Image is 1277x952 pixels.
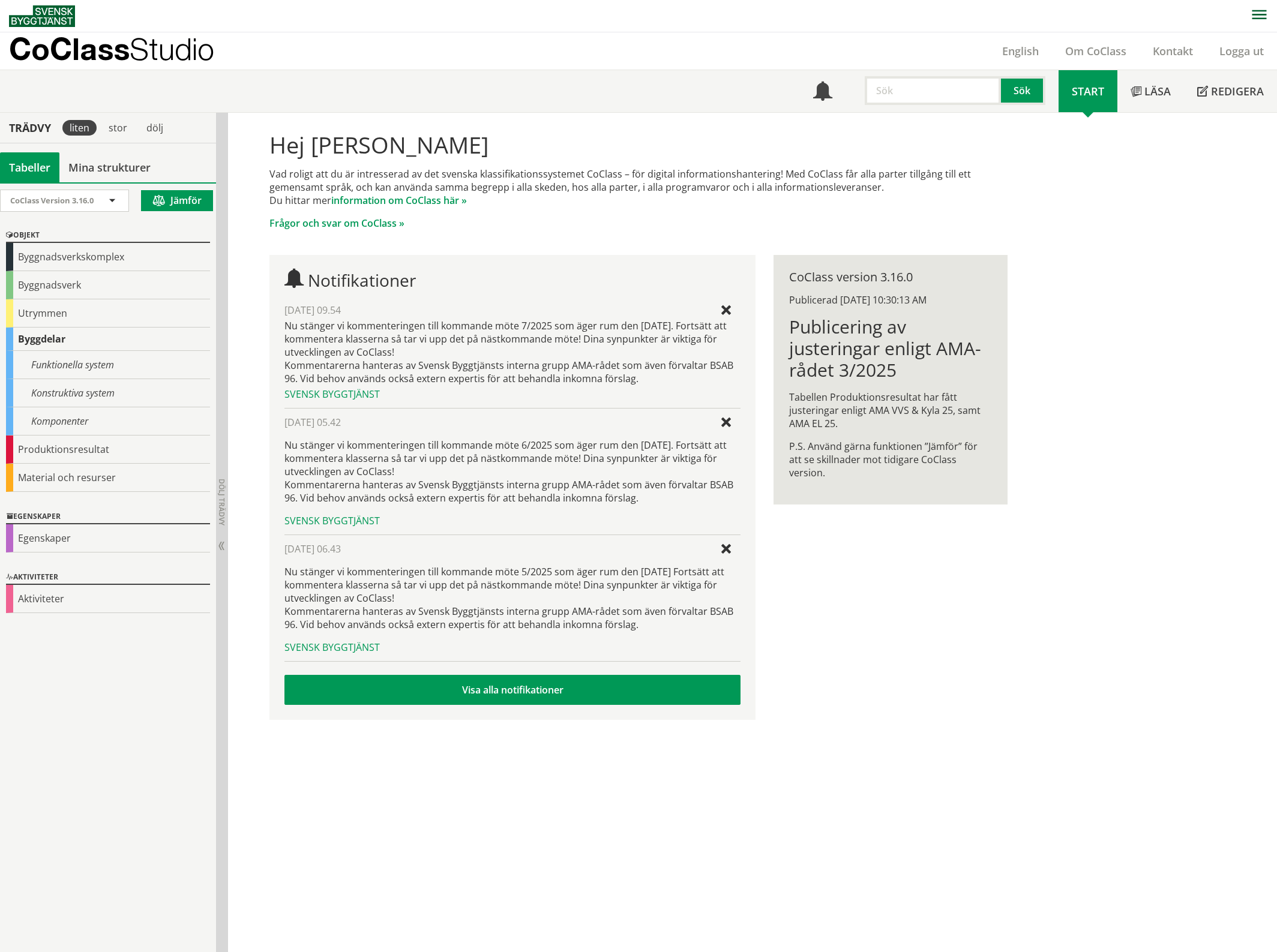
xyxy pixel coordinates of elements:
a: Start [1059,70,1117,112]
p: P.S. Använd gärna funktionen ”Jämför” för att se skillnader mot tidigare CoClass version. [789,440,991,479]
div: Egenskaper [6,524,210,552]
a: Frågor och svar om CoClass » [269,217,404,230]
div: Byggnadsverk [6,271,210,299]
p: Vad roligt att du är intresserad av det svenska klassifikationssystemet CoClass – för digital inf... [269,167,1007,207]
div: Svensk Byggtjänst [284,388,740,401]
h1: Hej [PERSON_NAME] [269,131,1007,158]
a: CoClassStudio [9,32,240,70]
span: Notifikationer [308,269,416,292]
span: [DATE] 05.42 [284,416,341,429]
div: liten [62,120,97,136]
p: CoClass [9,42,214,56]
a: Logga ut [1206,44,1277,58]
div: Trädvy [2,121,58,134]
div: Utrymmen [6,299,210,328]
span: Läsa [1144,84,1171,98]
div: Komponenter [6,407,210,436]
div: stor [101,120,134,136]
div: Material och resurser [6,464,210,492]
a: English [989,44,1052,58]
div: Produktionsresultat [6,436,210,464]
input: Sök [865,76,1001,105]
div: Byggnadsverkskomplex [6,243,210,271]
a: Läsa [1117,70,1184,112]
button: Jämför [141,190,213,211]
span: Start [1072,84,1104,98]
p: Nu stänger vi kommenteringen till kommande möte 6/2025 som äger rum den [DATE]. Fortsätt att komm... [284,439,740,504]
p: Nu stänger vi kommenteringen till kommande möte 5/2025 som äger rum den [DATE] Fortsätt att komme... [284,565,740,631]
div: Svensk Byggtjänst [284,641,740,654]
div: Publicerad [DATE] 10:30:13 AM [789,293,991,307]
span: [DATE] 06.43 [284,542,341,555]
span: CoClass Version 3.16.0 [10,195,94,206]
div: CoClass version 3.16.0 [789,271,991,284]
div: Egenskaper [6,510,210,524]
div: Nu stänger vi kommenteringen till kommande möte 7/2025 som äger rum den [DATE]. Fortsätt att komm... [284,319,740,385]
button: Sök [1001,76,1045,105]
a: Om CoClass [1052,44,1140,58]
div: Aktiviteter [6,570,210,585]
div: dölj [139,120,170,136]
div: Byggdelar [6,328,210,351]
h1: Publicering av justeringar enligt AMA-rådet 3/2025 [789,316,991,381]
span: Dölj trädvy [217,479,227,525]
span: Studio [130,31,214,67]
div: Objekt [6,229,210,243]
a: Redigera [1184,70,1277,112]
a: Visa alla notifikationer [284,675,740,705]
p: Tabellen Produktionsresultat har fått justeringar enligt AMA VVS & Kyla 25, samt AMA EL 25. [789,391,991,430]
div: Aktiviteter [6,585,210,613]
a: Mina strukturer [59,152,160,182]
a: information om CoClass här » [331,194,467,207]
span: Redigera [1211,84,1264,98]
a: Kontakt [1140,44,1206,58]
span: [DATE] 09.54 [284,304,341,317]
div: Svensk Byggtjänst [284,514,740,527]
img: Svensk Byggtjänst [9,5,75,27]
div: Konstruktiva system [6,379,210,407]
div: Funktionella system [6,351,210,379]
span: Notifikationer [813,83,832,102]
